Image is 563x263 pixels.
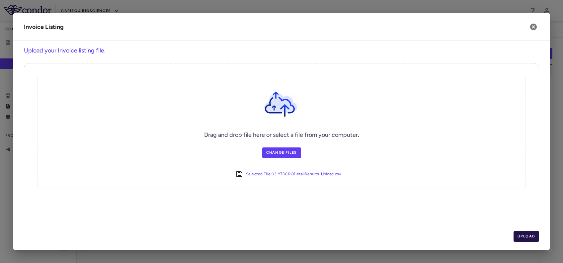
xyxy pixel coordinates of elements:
[204,131,359,139] h6: Drag and drop file here or select a file from your computer.
[246,170,341,178] a: Selected File:03 YTDCRODetailResults-Upload.csv
[24,46,539,55] h6: Upload your Invoice listing file.
[24,23,64,32] div: Invoice Listing
[514,231,539,242] button: Upload
[262,147,301,158] label: Change Files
